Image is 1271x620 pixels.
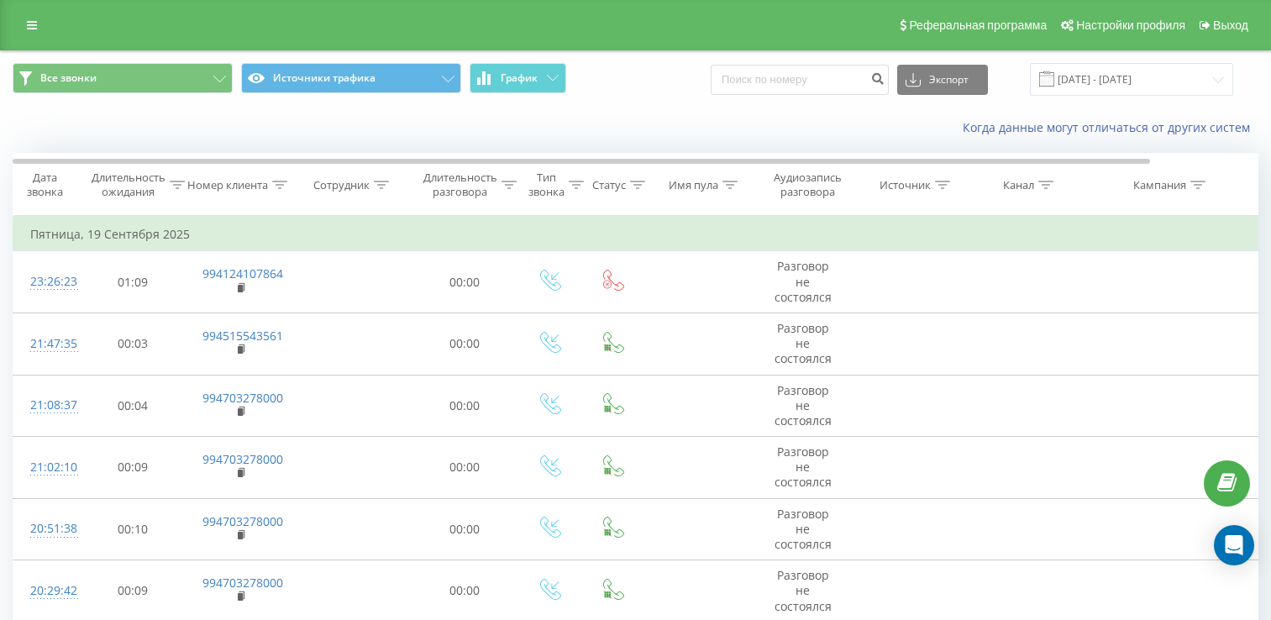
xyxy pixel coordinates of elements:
a: 994703278000 [202,390,283,406]
div: Имя пула [669,178,718,192]
span: Настройки профиля [1076,18,1185,32]
a: 994703278000 [202,451,283,467]
div: Номер клиента [187,178,268,192]
a: 994703278000 [202,575,283,591]
span: Разговор не состоялся [775,382,832,428]
div: 23:26:23 [30,265,64,298]
span: Разговор не состоялся [775,567,832,613]
td: 00:00 [412,437,517,499]
div: Кампания [1133,178,1186,192]
div: Тип звонка [528,171,565,199]
button: Источники трафика [241,63,461,93]
span: График [501,72,538,84]
div: Дата звонка [13,171,76,199]
div: Статус [592,178,626,192]
span: Разговор не состоялся [775,320,832,366]
td: 00:10 [81,498,186,560]
div: Аудиозапись разговора [767,171,848,199]
a: 994124107864 [202,265,283,281]
td: 00:04 [81,375,186,437]
span: Выход [1213,18,1248,32]
td: 00:09 [81,437,186,499]
td: 00:00 [412,375,517,437]
div: 21:08:37 [30,389,64,422]
div: Длительность разговора [423,171,497,199]
div: Open Intercom Messenger [1214,525,1254,565]
div: 21:02:10 [30,451,64,484]
div: 20:51:38 [30,512,64,545]
div: Канал [1003,178,1034,192]
button: Все звонки [13,63,233,93]
span: Разговор не состоялся [775,506,832,552]
div: Длительность ожидания [92,171,165,199]
td: 00:00 [412,498,517,560]
td: 01:09 [81,251,186,313]
div: Сотрудник [313,178,370,192]
td: 00:00 [412,313,517,375]
button: График [470,63,566,93]
td: 00:03 [81,313,186,375]
a: Когда данные могут отличаться от других систем [963,119,1258,135]
div: Источник [880,178,931,192]
a: 994703278000 [202,513,283,529]
span: Все звонки [40,71,97,85]
td: 00:00 [412,251,517,313]
div: 21:47:35 [30,328,64,360]
input: Поиск по номеру [711,65,889,95]
button: Экспорт [897,65,988,95]
a: 994515543561 [202,328,283,344]
span: Разговор не состоялся [775,444,832,490]
div: 20:29:42 [30,575,64,607]
span: Разговор не состоялся [775,258,832,304]
span: Реферальная программа [909,18,1047,32]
